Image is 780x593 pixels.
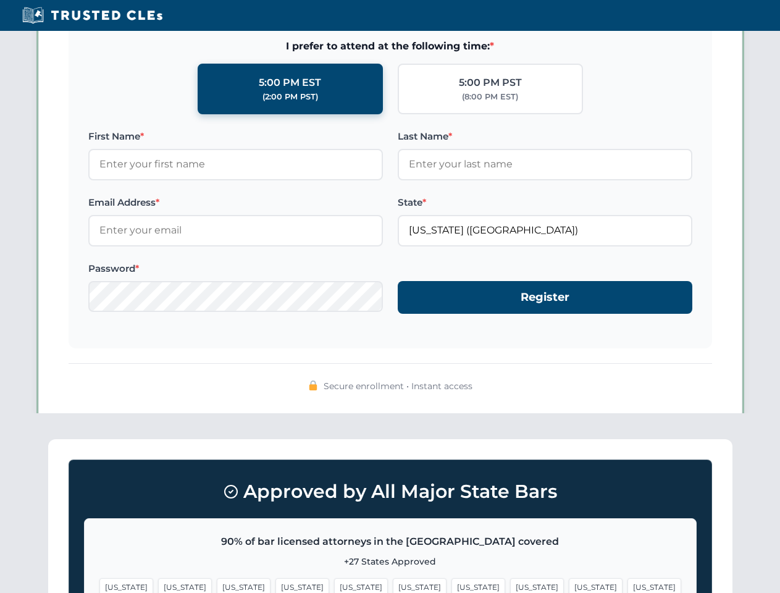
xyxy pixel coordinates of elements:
[88,149,383,180] input: Enter your first name
[88,215,383,246] input: Enter your email
[99,534,681,550] p: 90% of bar licensed attorneys in the [GEOGRAPHIC_DATA] covered
[398,149,692,180] input: Enter your last name
[88,38,692,54] span: I prefer to attend at the following time:
[459,75,522,91] div: 5:00 PM PST
[398,195,692,210] label: State
[19,6,166,25] img: Trusted CLEs
[398,129,692,144] label: Last Name
[259,75,321,91] div: 5:00 PM EST
[262,91,318,103] div: (2:00 PM PST)
[398,215,692,246] input: Florida (FL)
[88,129,383,144] label: First Name
[88,261,383,276] label: Password
[462,91,518,103] div: (8:00 PM EST)
[99,555,681,568] p: +27 States Approved
[324,379,472,393] span: Secure enrollment • Instant access
[398,281,692,314] button: Register
[88,195,383,210] label: Email Address
[308,381,318,390] img: 🔒
[84,475,697,508] h3: Approved by All Major State Bars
